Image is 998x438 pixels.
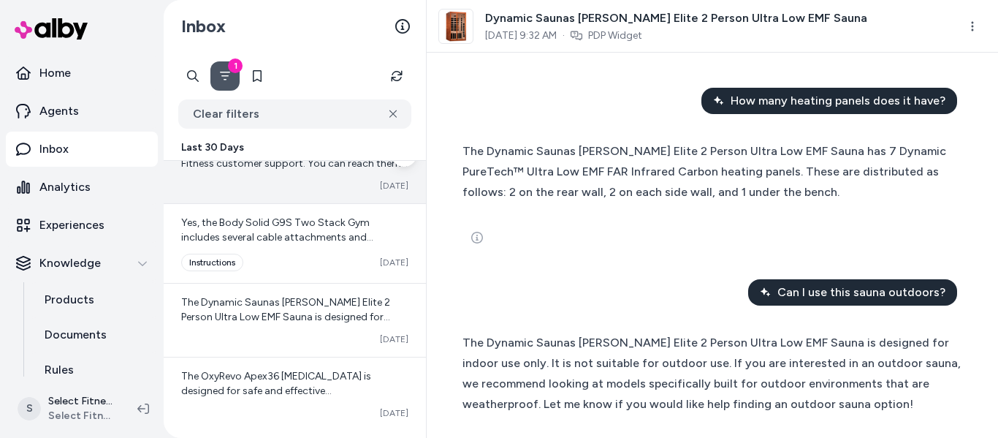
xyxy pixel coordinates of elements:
div: instructions [181,254,243,271]
a: Experiences [6,208,158,243]
p: Knowledge [39,254,101,272]
a: The Dynamic Saunas [PERSON_NAME] Elite 2 Person Ultra Low EMF Sauna is designed for indoor use on... [164,283,426,357]
span: The Dynamic Saunas [PERSON_NAME] Elite 2 Person Ultra Low EMF Sauna is designed for indoor use on... [462,336,961,411]
div: 1 [228,58,243,73]
img: alby Logo [15,18,88,39]
span: [DATE] 9:32 AM [485,29,557,43]
span: How many heating panels does it have? [731,92,945,110]
button: SSelect Fitness ShopifySelect Fitness [9,385,126,432]
a: Inbox [6,132,158,167]
button: Filter [210,61,240,91]
a: For replacement parts, please contact Select Fitness customer support. You can reach them by phon... [164,129,426,203]
p: Products [45,291,94,309]
p: Select Fitness Shopify [48,394,114,409]
span: [DATE] [380,407,408,419]
a: The OxyRevo Apex36 [MEDICAL_DATA] is designed for safe and effective [MEDICAL_DATA], but specific... [164,357,426,431]
span: Select Fitness [48,409,114,423]
p: Analytics [39,178,91,196]
a: Home [6,56,158,91]
button: Refresh [382,61,411,91]
img: DS-Santiago-2-Person-Sauna.jpg [439,10,473,43]
p: Inbox [39,140,69,158]
a: Analytics [6,170,158,205]
span: S [18,397,41,420]
button: Clear filters [178,99,411,129]
a: Yes, the Body Solid G9S Two Stack Gym includes several cable attachments and accessories to start... [164,203,426,283]
button: Knowledge [6,246,158,281]
button: See more [462,223,492,252]
span: Yes, the Body Solid G9S Two Stack Gym includes several cable attachments and accessories to start... [181,216,405,346]
h2: Inbox [181,15,226,37]
a: Documents [30,317,158,352]
a: Products [30,282,158,317]
span: The Dynamic Saunas [PERSON_NAME] Elite 2 Person Ultra Low EMF Sauna is designed for indoor use on... [181,296,408,411]
span: [DATE] [380,180,408,192]
p: Experiences [39,216,104,234]
span: The Dynamic Saunas [PERSON_NAME] Elite 2 Person Ultra Low EMF Sauna has 7 Dynamic PureTech™ Ultra... [462,144,946,199]
a: Agents [6,94,158,129]
a: PDP Widget [588,29,642,43]
span: Last 30 Days [181,140,244,155]
span: [DATE] [380,257,408,268]
p: Documents [45,326,107,344]
a: Rules [30,352,158,388]
p: Rules [45,361,74,379]
p: Home [39,64,71,82]
p: Agents [39,102,79,120]
span: Dynamic Saunas [PERSON_NAME] Elite 2 Person Ultra Low EMF Sauna [485,10,867,27]
span: · [563,29,565,43]
span: [DATE] [380,333,408,345]
span: Can I use this sauna outdoors? [777,284,945,301]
